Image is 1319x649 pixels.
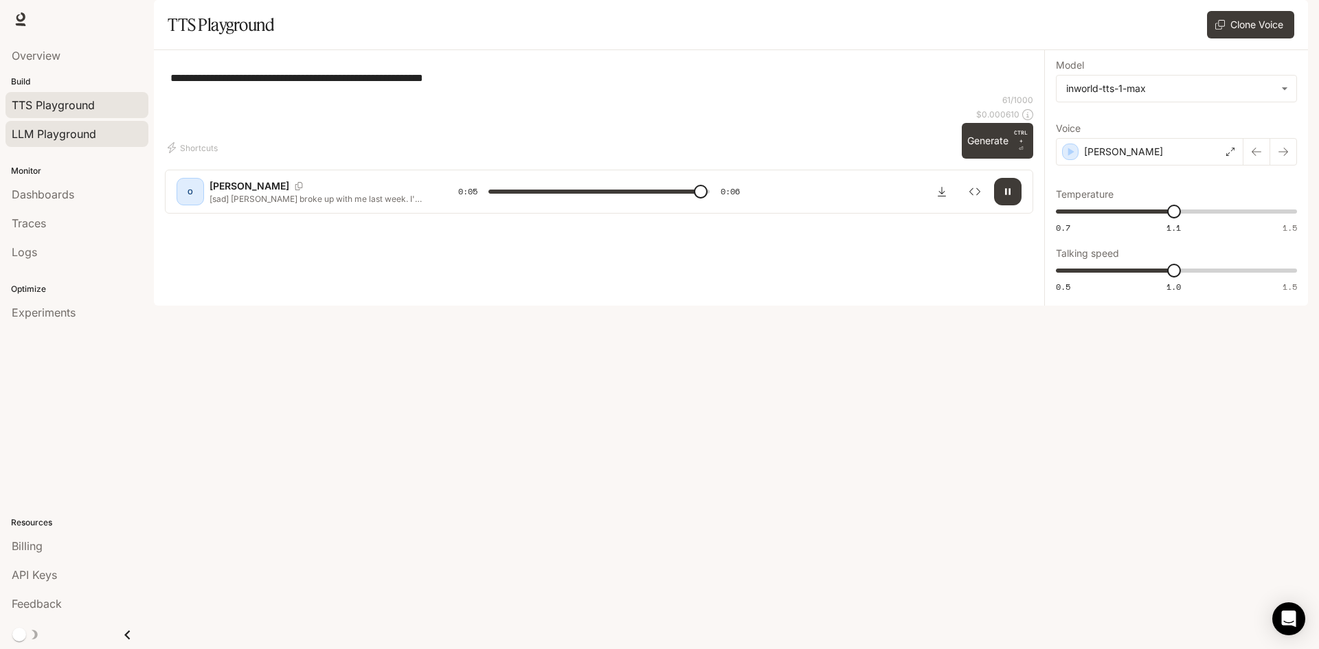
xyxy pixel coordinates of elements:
[1002,94,1033,106] p: 61 / 1000
[1056,190,1114,199] p: Temperature
[1056,124,1081,133] p: Voice
[1283,222,1297,234] span: 1.5
[976,109,1019,120] p: $ 0.000610
[1166,222,1181,234] span: 1.1
[1056,60,1084,70] p: Model
[1272,602,1305,635] div: Open Intercom Messenger
[1056,281,1070,293] span: 0.5
[962,123,1033,159] button: GenerateCTRL +⏎
[1014,128,1028,153] p: ⏎
[1207,11,1294,38] button: Clone Voice
[721,185,740,198] span: 0:06
[289,182,308,190] button: Copy Voice ID
[1056,249,1119,258] p: Talking speed
[458,185,477,198] span: 0:05
[1066,82,1274,95] div: inworld-tts-1-max
[1014,128,1028,145] p: CTRL +
[961,178,989,205] button: Inspect
[928,178,956,205] button: Download audio
[1283,281,1297,293] span: 1.5
[1056,222,1070,234] span: 0.7
[1084,145,1163,159] p: [PERSON_NAME]
[165,137,223,159] button: Shortcuts
[1057,76,1296,102] div: inworld-tts-1-max
[210,179,289,193] p: [PERSON_NAME]
[168,11,274,38] h1: TTS Playground
[179,181,201,203] div: O
[1166,281,1181,293] span: 1.0
[210,193,425,205] p: [sad] [PERSON_NAME] broke up with me last week. I'm still feeling lost.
